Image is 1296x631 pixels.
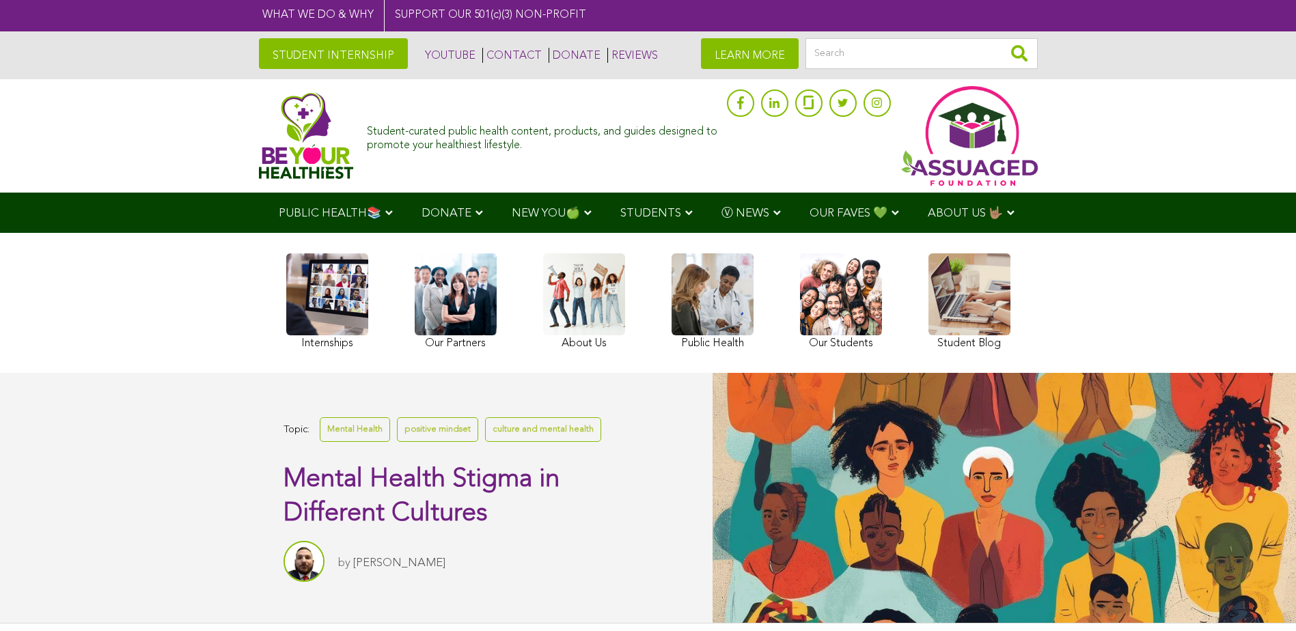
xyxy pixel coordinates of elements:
[701,38,799,69] a: LEARN MORE
[512,208,580,219] span: NEW YOU🍏
[607,48,658,63] a: REVIEWS
[284,541,325,582] img: Beshoy Narouz
[805,38,1038,69] input: Search
[320,417,390,441] a: Mental Health
[279,208,381,219] span: PUBLIC HEALTH📚
[353,557,445,569] a: [PERSON_NAME]
[284,466,560,527] span: Mental Health Stigma in Different Cultures
[810,208,887,219] span: OUR FAVES 💚
[422,208,471,219] span: DONATE
[397,417,478,441] a: positive mindset
[620,208,681,219] span: STUDENTS
[549,48,601,63] a: DONATE
[482,48,542,63] a: CONTACT
[803,96,813,109] img: glassdoor
[422,48,475,63] a: YOUTUBE
[485,417,601,441] a: culture and mental health
[284,421,309,439] span: Topic:
[259,193,1038,233] div: Navigation Menu
[928,208,1003,219] span: ABOUT US 🤟🏽
[338,557,350,569] span: by
[721,208,769,219] span: Ⓥ NEWS
[259,38,408,69] a: STUDENT INTERNSHIP
[259,92,354,179] img: Assuaged
[367,119,719,152] div: Student-curated public health content, products, and guides designed to promote your healthiest l...
[901,86,1038,186] img: Assuaged App
[1228,565,1296,631] iframe: Chat Widget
